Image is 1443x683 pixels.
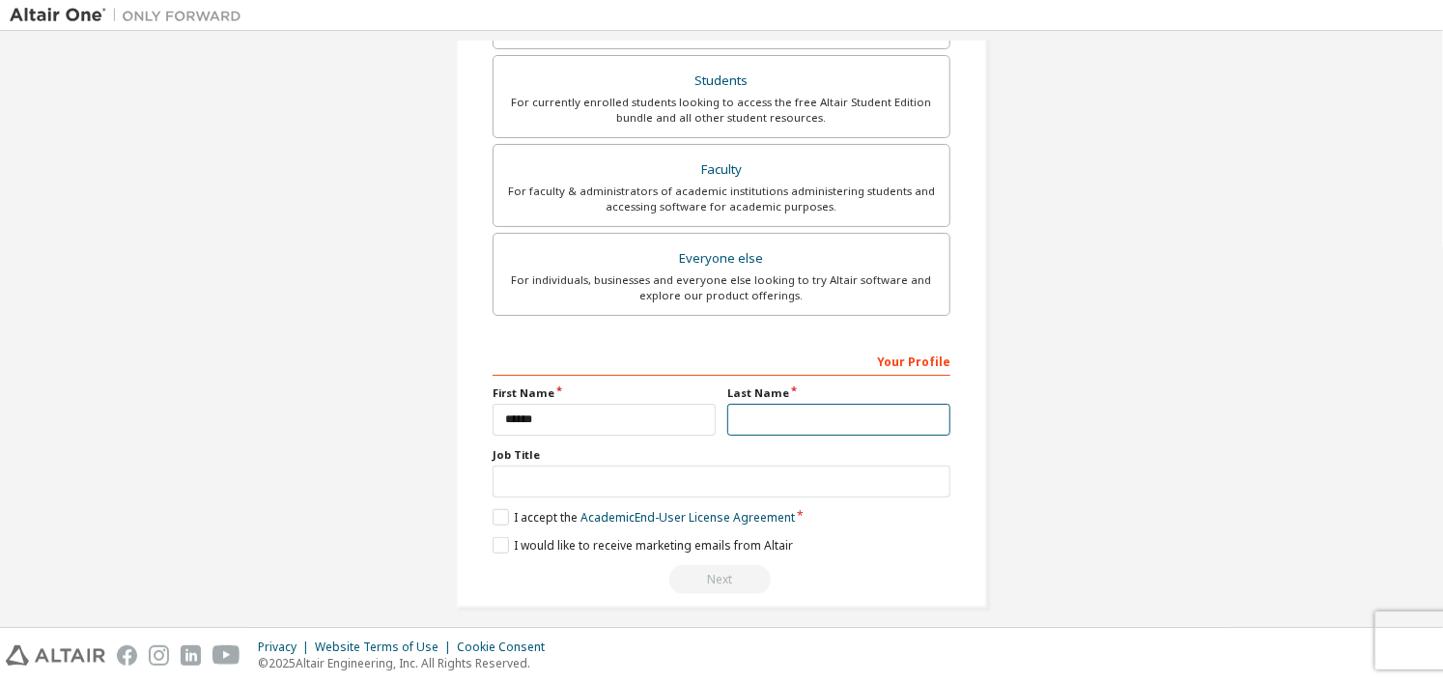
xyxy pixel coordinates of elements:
[212,645,240,666] img: youtube.svg
[505,68,938,95] div: Students
[6,645,105,666] img: altair_logo.svg
[505,184,938,214] div: For faculty & administrators of academic institutions administering students and accessing softwa...
[10,6,251,25] img: Altair One
[117,645,137,666] img: facebook.svg
[493,345,950,376] div: Your Profile
[505,272,938,303] div: For individuals, businesses and everyone else looking to try Altair software and explore our prod...
[258,655,556,671] p: © 2025 Altair Engineering, Inc. All Rights Reserved.
[457,640,556,655] div: Cookie Consent
[315,640,457,655] div: Website Terms of Use
[258,640,315,655] div: Privacy
[493,385,716,401] label: First Name
[493,447,950,463] label: Job Title
[505,95,938,126] div: For currently enrolled students looking to access the free Altair Student Edition bundle and all ...
[727,385,950,401] label: Last Name
[580,509,795,526] a: Academic End-User License Agreement
[505,157,938,184] div: Faculty
[181,645,201,666] img: linkedin.svg
[493,509,795,526] label: I accept the
[493,565,950,594] div: Please wait while checking email ...
[149,645,169,666] img: instagram.svg
[505,245,938,272] div: Everyone else
[493,537,793,554] label: I would like to receive marketing emails from Altair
